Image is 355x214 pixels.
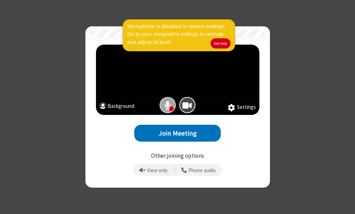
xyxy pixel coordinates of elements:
[228,103,256,112] button: Settings
[179,97,195,113] button: Camera is on
[137,164,170,176] button: Prevent echo when there is already an active mic and speaker in the room.
[174,165,175,175] span: |
[211,38,231,48] a: Get help
[99,102,134,112] button: Background
[188,168,216,174] span: Phone audio
[96,151,259,161] p: Other joining options
[179,164,219,176] button: Use your phone for mic and speaker while you view the meeting on this device.
[160,97,176,113] button: Mic is on
[127,22,231,48] div: Microphone is disabled in system settings. Go to your computer's settings to unmute and adjust it...
[147,168,168,174] span: View only
[134,125,221,142] button: Join Meeting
